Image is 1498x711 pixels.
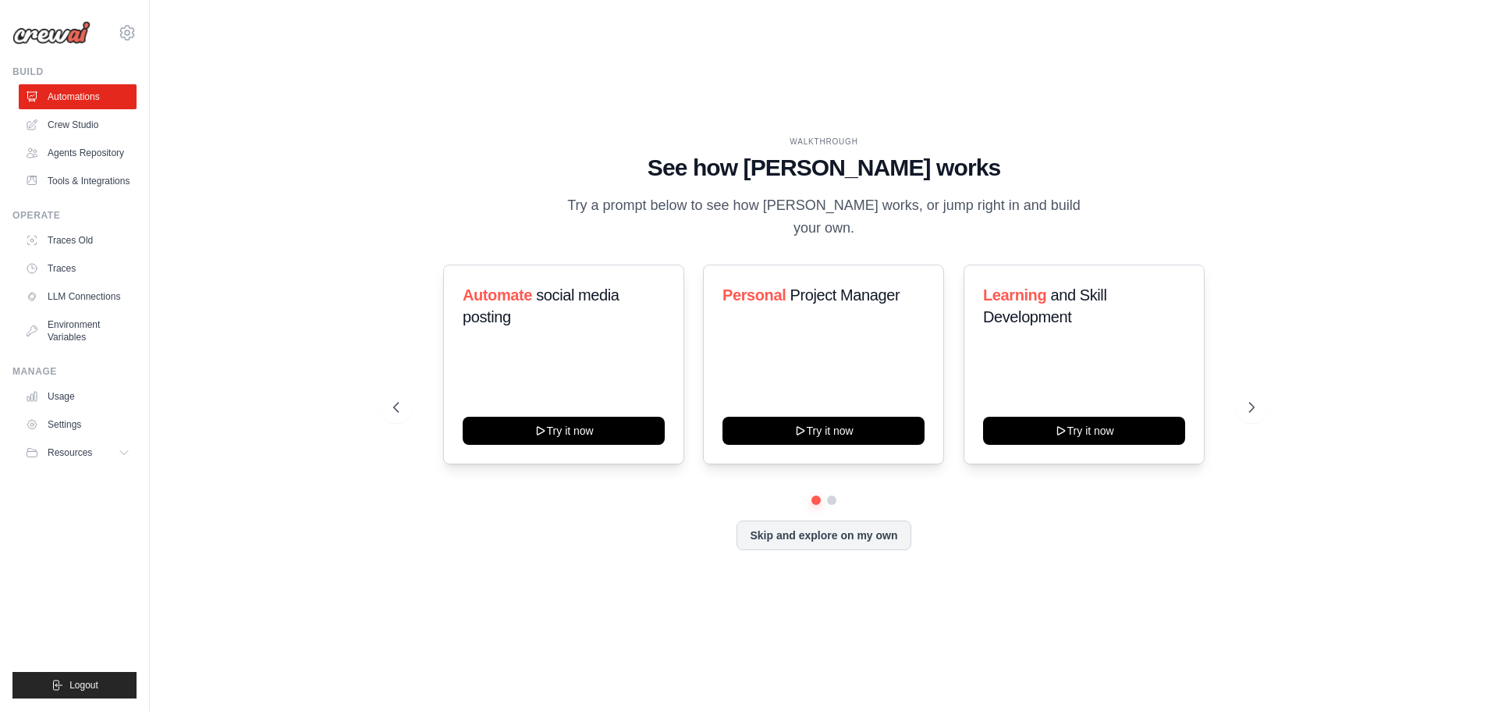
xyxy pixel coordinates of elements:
button: Try it now [983,417,1185,445]
span: Project Manager [790,286,900,304]
span: Learning [983,286,1046,304]
a: LLM Connections [19,284,137,309]
span: and Skill Development [983,286,1106,325]
p: Try a prompt below to see how [PERSON_NAME] works, or jump right in and build your own. [562,194,1086,240]
span: Resources [48,446,92,459]
button: Resources [19,440,137,465]
a: Tools & Integrations [19,169,137,194]
span: Logout [69,679,98,691]
div: WALKTHROUGH [393,136,1255,148]
a: Agents Repository [19,140,137,165]
span: social media posting [463,286,619,325]
div: Manage [12,365,137,378]
div: Build [12,66,137,78]
a: Crew Studio [19,112,137,137]
a: Traces Old [19,228,137,253]
div: Operate [12,209,137,222]
a: Settings [19,412,137,437]
h1: See how [PERSON_NAME] works [393,154,1255,182]
button: Skip and explore on my own [737,521,911,550]
button: Logout [12,672,137,699]
a: Automations [19,84,137,109]
a: Environment Variables [19,312,137,350]
img: Logo [12,21,91,44]
button: Try it now [463,417,665,445]
a: Traces [19,256,137,281]
iframe: Chat Widget [1420,636,1498,711]
button: Try it now [722,417,925,445]
span: Automate [463,286,532,304]
span: Personal [722,286,786,304]
a: Usage [19,384,137,409]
